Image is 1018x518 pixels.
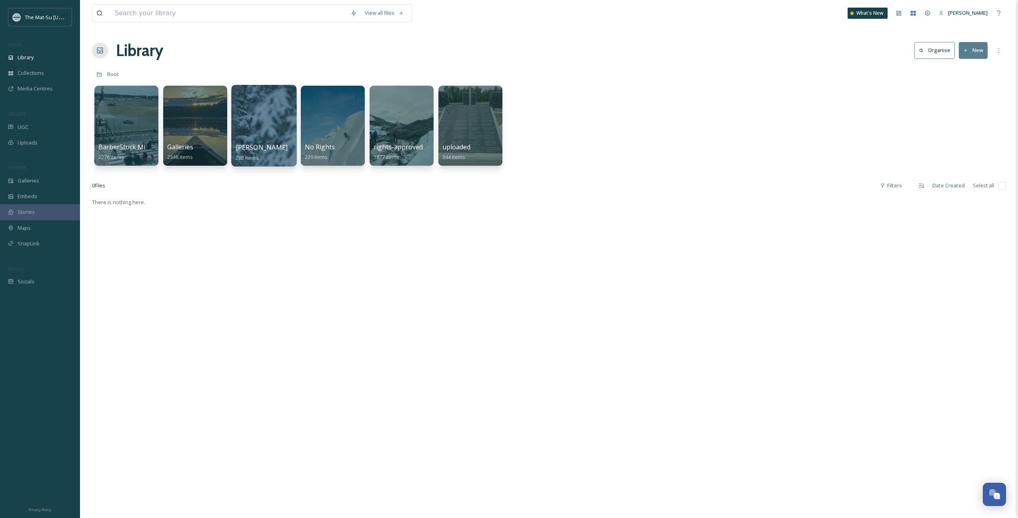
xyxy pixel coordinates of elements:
a: rights-approved1877 items [374,143,423,161]
a: What's New [848,8,888,19]
span: Stories [18,208,35,216]
span: Galleries [167,143,193,151]
span: 203 items [236,154,259,161]
a: Privacy Policy [28,504,52,514]
div: Date Created [928,178,969,193]
span: 344 items [442,153,465,161]
input: Search your library [111,4,346,22]
span: COLLECT [8,111,25,117]
span: [PERSON_NAME] [236,143,288,152]
span: SOCIALS [8,265,24,271]
span: Select all [973,182,994,189]
span: Uploads [18,139,38,147]
span: Maps [18,224,31,232]
span: 2276 items [98,153,124,161]
span: uploaded [442,143,470,151]
span: WIDGETS [8,165,26,171]
span: 1877 items [374,153,399,161]
span: There is nothing here. [92,199,145,206]
span: Root [107,70,119,78]
a: No Rights229 items [305,143,335,161]
a: BarberStock Migration2276 items [98,143,168,161]
span: Collections [18,69,44,77]
a: Root [107,69,119,79]
a: [PERSON_NAME]203 items [236,144,288,161]
span: rights-approved [374,143,423,151]
a: Galleries2348 items [167,143,193,161]
span: No Rights [305,143,335,151]
button: Open Chat [983,483,1006,506]
span: 229 items [305,153,328,161]
a: Organise [914,42,959,58]
span: UGC [18,123,28,131]
a: View all files [361,5,408,21]
a: [PERSON_NAME] [935,5,992,21]
img: Social_thumbnail.png [13,13,21,21]
span: SnapLink [18,240,40,247]
span: Media Centres [18,85,53,92]
span: Galleries [18,177,39,185]
span: MEDIA [8,41,22,47]
span: The Mat-Su [US_STATE] [25,13,80,21]
span: Privacy Policy [28,507,52,512]
div: Filters [876,178,906,193]
a: uploaded344 items [442,143,470,161]
span: Library [18,54,34,61]
a: Library [116,38,163,62]
span: Socials [18,278,34,285]
button: Organise [914,42,955,58]
span: [PERSON_NAME] [948,9,988,16]
span: 2348 items [167,153,193,161]
button: New [959,42,988,58]
span: BarberStock Migration [98,143,168,151]
span: Embeds [18,193,37,200]
span: 0 file s [92,182,105,189]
